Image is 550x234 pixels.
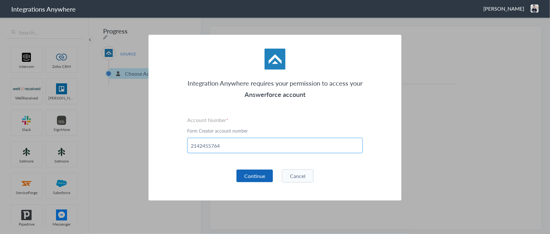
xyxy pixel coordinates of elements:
[11,5,76,14] h1: Integrations Anywhere
[265,49,285,70] img: af-app-logo.svg
[187,78,363,89] p: Integration Anywhere requires your permission to access your
[187,89,363,100] h3: Answerforce account
[282,169,314,183] button: Cancel
[187,127,363,134] p: Form Creator account number
[236,170,273,182] button: Continue
[483,5,524,12] span: [PERSON_NAME]
[187,116,363,124] label: Account Number
[531,5,539,13] img: copy-1-7-trees-planted-profile-frame-template.png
